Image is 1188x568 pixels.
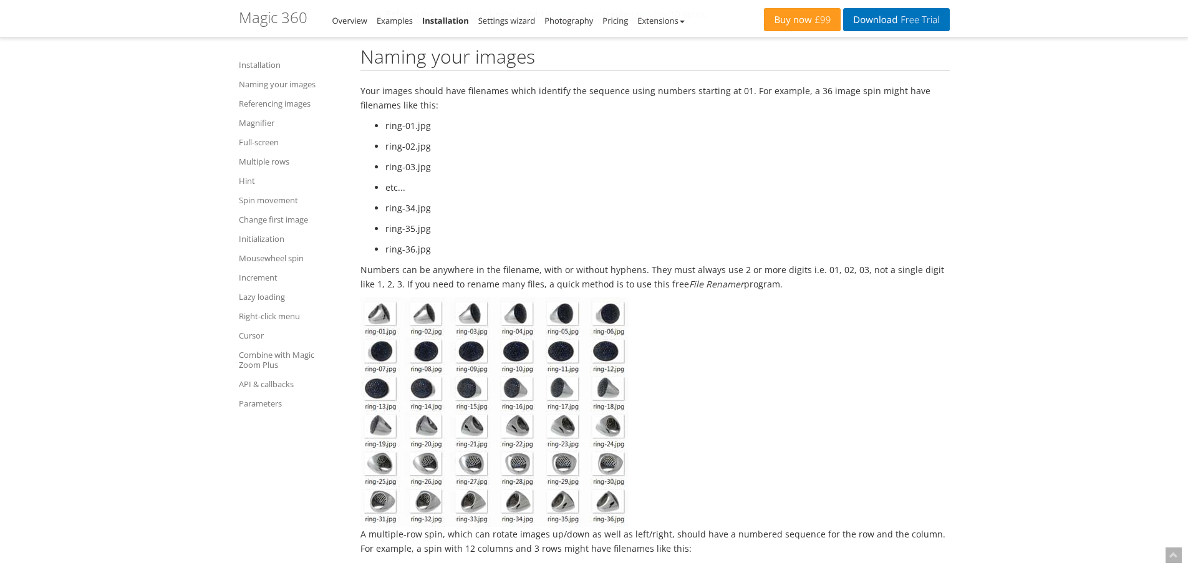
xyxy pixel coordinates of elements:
li: ring-35.jpg [385,221,950,236]
span: £99 [812,15,831,25]
a: Examples [377,15,413,26]
a: Increment [239,270,345,285]
a: Full-screen [239,135,345,150]
p: A multiple-row spin, which can rotate images up/down as well as left/right, should have a numbere... [360,527,950,556]
a: Buy now£99 [764,8,841,31]
li: ring-02.jpg [385,139,950,153]
a: Initialization [239,231,345,246]
p: Your images should have filenames which identify the sequence using numbers starting at 01. For e... [360,84,950,112]
a: Extensions [637,15,684,26]
a: Change first image [239,212,345,227]
div: Keywords nach Traffic [135,80,215,88]
a: Magnifier [239,115,345,130]
a: Spin movement [239,193,345,208]
li: ring-03.jpg [385,160,950,174]
img: website_grey.svg [20,32,30,42]
a: Overview [332,15,367,26]
img: Set of 360 images [360,297,629,527]
li: etc... [385,180,950,195]
div: Domain: [DOMAIN_NAME] [32,32,137,42]
a: API & callbacks [239,377,345,392]
a: Cursor [239,328,345,343]
a: Parameters [239,396,345,411]
h1: Magic 360 [239,9,307,26]
div: Domain [64,80,92,88]
a: Pricing [602,15,628,26]
a: DownloadFree Trial [843,8,949,31]
img: logo_orange.svg [20,20,30,30]
a: Photography [544,15,593,26]
div: v 4.0.25 [35,20,61,30]
p: Numbers can be anywhere in the filename, with or without hyphens. They must always use 2 or more ... [360,262,950,291]
span: Free Trial [897,15,939,25]
a: Lazy loading [239,289,345,304]
a: Hint [239,173,345,188]
li: ring-34.jpg [385,201,950,215]
a: Combine with Magic Zoom Plus [239,347,345,372]
a: Installation [239,57,345,72]
img: tab_keywords_by_traffic_grey.svg [122,79,132,89]
a: Settings wizard [478,15,536,26]
li: ring-01.jpg [385,118,950,133]
a: Referencing images [239,96,345,111]
a: Installation [422,15,469,26]
a: Multiple rows [239,154,345,169]
li: ring-36.jpg [385,242,950,256]
i: File Renamer [689,278,744,290]
img: tab_domain_overview_orange.svg [51,79,60,89]
a: Right-click menu [239,309,345,324]
a: Mousewheel spin [239,251,345,266]
h2: Naming your images [360,46,950,71]
a: Naming your images [239,77,345,92]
